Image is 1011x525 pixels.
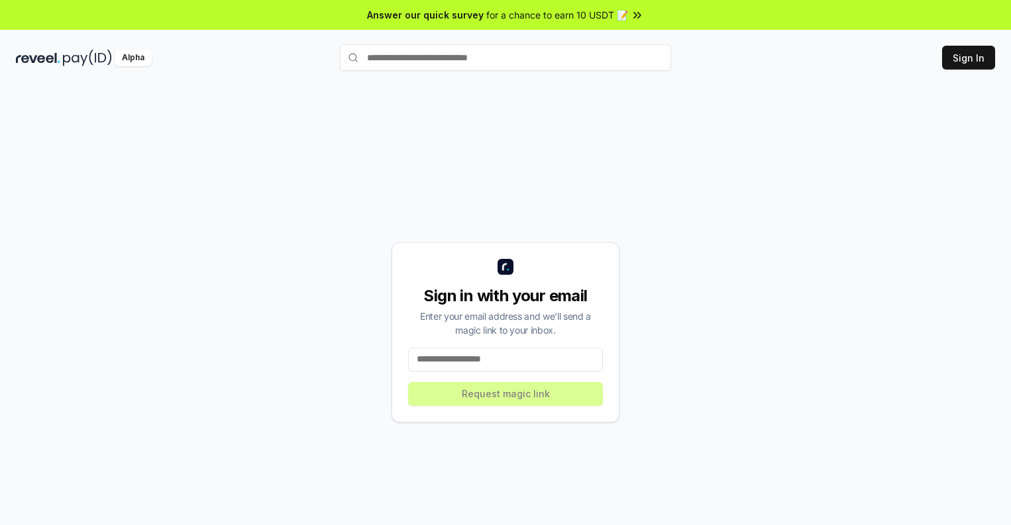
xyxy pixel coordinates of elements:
[63,50,112,66] img: pay_id
[408,309,603,337] div: Enter your email address and we’ll send a magic link to your inbox.
[498,259,513,275] img: logo_small
[16,50,60,66] img: reveel_dark
[408,285,603,307] div: Sign in with your email
[486,8,628,22] span: for a chance to earn 10 USDT 📝
[367,8,484,22] span: Answer our quick survey
[115,50,152,66] div: Alpha
[942,46,995,70] button: Sign In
